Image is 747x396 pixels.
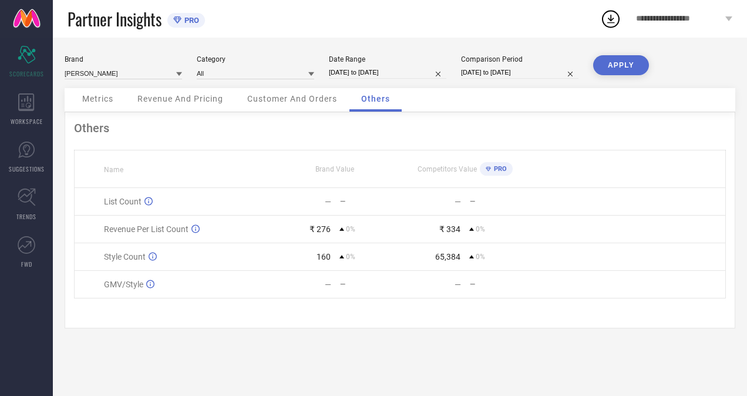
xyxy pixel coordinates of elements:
div: Open download list [600,8,621,29]
span: SCORECARDS [9,69,44,78]
span: Metrics [82,94,113,103]
span: WORKSPACE [11,117,43,126]
div: — [325,197,331,206]
span: FWD [21,260,32,269]
div: Category [197,55,314,63]
div: ₹ 334 [439,224,460,234]
span: PRO [491,165,507,173]
span: Customer And Orders [247,94,337,103]
div: — [340,197,399,206]
span: Style Count [104,252,146,261]
div: 160 [317,252,331,261]
div: Date Range [329,55,446,63]
span: Revenue And Pricing [137,94,223,103]
span: Brand Value [315,165,354,173]
div: — [325,280,331,289]
input: Select comparison period [461,66,578,79]
span: 0% [476,253,485,261]
span: Revenue Per List Count [104,224,189,234]
div: Others [74,121,726,135]
div: — [455,197,461,206]
div: 65,384 [435,252,460,261]
div: — [470,197,529,206]
input: Select date range [329,66,446,79]
div: Comparison Period [461,55,578,63]
div: ₹ 276 [309,224,331,234]
span: 0% [476,225,485,233]
span: SUGGESTIONS [9,165,45,173]
span: PRO [181,16,199,25]
span: Competitors Value [418,165,477,173]
span: 0% [346,225,355,233]
span: GMV/Style [104,280,143,289]
span: Name [104,166,123,174]
div: — [455,280,461,289]
div: — [340,280,399,288]
span: List Count [104,197,142,206]
span: Others [361,94,390,103]
span: TRENDS [16,212,36,221]
span: Partner Insights [68,7,161,31]
button: APPLY [593,55,649,75]
span: 0% [346,253,355,261]
div: — [470,280,529,288]
div: Brand [65,55,182,63]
